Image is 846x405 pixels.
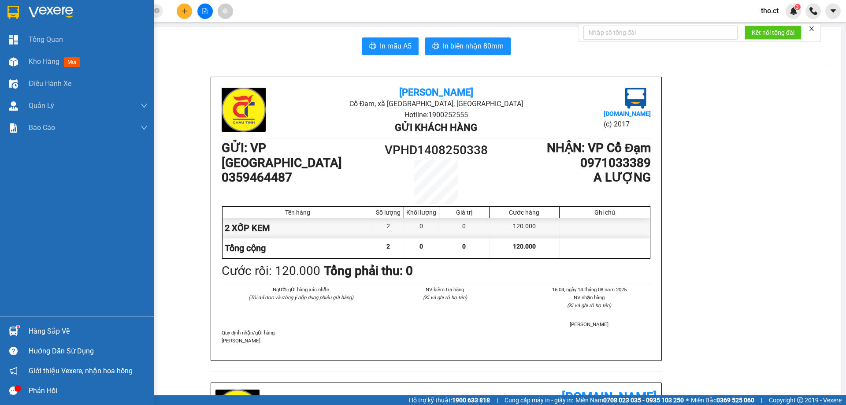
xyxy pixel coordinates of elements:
li: Người gửi hàng xác nhận [239,286,362,294]
span: 3 [796,4,799,10]
button: plus [177,4,192,19]
b: [DOMAIN_NAME] [562,390,657,404]
input: Nhập số tổng đài [583,26,738,40]
div: 0 [404,218,439,238]
b: [PERSON_NAME] [399,87,473,98]
span: file-add [202,8,208,14]
div: Hướng dẫn sử dụng [29,345,148,358]
span: 0 [462,243,466,250]
div: Hàng sắp về [29,325,148,338]
div: Tên hàng [225,209,371,216]
span: close-circle [154,7,160,15]
span: Hỗ trợ kỹ thuật: [409,395,490,405]
span: mới [64,57,80,67]
div: Phản hồi [29,384,148,398]
span: down [141,102,148,109]
b: NHẬN : VP Cổ Đạm [547,141,651,155]
li: [PERSON_NAME] [528,320,651,328]
b: Tổng phải thu: 0 [324,264,413,278]
p: [PERSON_NAME] [222,337,651,345]
span: Kết nối tổng đài [752,28,794,37]
span: close [809,26,815,32]
span: question-circle [9,347,18,355]
span: Tổng Quan [29,34,63,45]
span: | [497,395,498,405]
span: printer [369,42,376,51]
span: message [9,386,18,395]
h1: VPHD1408250338 [382,141,490,160]
i: (Kí và ghi rõ họ tên) [423,294,467,301]
span: | [761,395,762,405]
button: Kết nối tổng đài [745,26,801,40]
b: Gửi khách hàng [395,122,477,133]
b: [DOMAIN_NAME] [604,110,651,117]
div: 2 XỐP KEM [223,218,373,238]
h1: 0359464487 [222,170,382,185]
div: Số lượng [375,209,401,216]
img: warehouse-icon [9,57,18,67]
b: GỬI : VP [GEOGRAPHIC_DATA] [222,141,342,170]
span: tho.ct [754,5,786,16]
img: logo-vxr [7,6,19,19]
span: plus [182,8,188,14]
span: Kho hàng [29,57,59,66]
div: Ghi chú [562,209,648,216]
h1: 0971033389 [490,156,651,171]
span: Tổng cộng [225,243,266,253]
sup: 1 [17,325,19,328]
strong: 0369 525 060 [716,397,754,404]
li: (c) 2017 [604,119,651,130]
span: printer [432,42,439,51]
button: printerIn biên nhận 80mm [425,37,511,55]
span: aim [222,8,228,14]
img: phone-icon [809,7,817,15]
span: ⚪️ [686,398,689,402]
div: 2 [373,218,404,238]
button: caret-down [825,4,841,19]
span: Điều hành xe [29,78,71,89]
li: 16:04, ngày 14 tháng 08 năm 2025 [528,286,651,294]
strong: 0708 023 035 - 0935 103 250 [603,397,684,404]
span: 2 [386,243,390,250]
div: Cước rồi : 120.000 [222,261,320,281]
span: Quản Lý [29,100,54,111]
div: Quy định nhận/gửi hàng : [222,329,651,345]
span: down [141,124,148,131]
img: dashboard-icon [9,35,18,45]
li: NV nhận hàng [528,294,651,301]
div: Giá trị [442,209,487,216]
span: Cung cấp máy in - giấy in: [505,395,573,405]
div: 0 [439,218,490,238]
h1: A LƯỢNG [490,170,651,185]
span: Miền Nam [575,395,684,405]
img: solution-icon [9,123,18,133]
span: 0 [419,243,423,250]
img: logo.jpg [222,88,266,132]
span: Giới thiệu Vexere, nhận hoa hồng [29,365,133,376]
li: Hotline: 1900252555 [293,109,579,120]
div: 120.000 [490,218,560,238]
div: Cước hàng [492,209,557,216]
li: NV kiểm tra hàng [383,286,506,294]
img: warehouse-icon [9,101,18,111]
span: Báo cáo [29,122,55,133]
span: In biên nhận 80mm [443,41,504,52]
button: printerIn mẫu A5 [362,37,419,55]
div: Khối lượng [406,209,437,216]
sup: 3 [794,4,801,10]
i: (Kí và ghi rõ họ tên) [567,302,611,308]
span: copyright [797,397,803,403]
i: (Tôi đã đọc và đồng ý nộp dung phiếu gửi hàng) [249,294,353,301]
li: Cổ Đạm, xã [GEOGRAPHIC_DATA], [GEOGRAPHIC_DATA] [293,98,579,109]
img: icon-new-feature [790,7,798,15]
img: warehouse-icon [9,327,18,336]
button: file-add [197,4,213,19]
span: caret-down [829,7,837,15]
span: Miền Bắc [691,395,754,405]
span: notification [9,367,18,375]
span: 120.000 [513,243,536,250]
span: close-circle [154,8,160,13]
button: aim [218,4,233,19]
img: warehouse-icon [9,79,18,89]
strong: 1900 633 818 [452,397,490,404]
